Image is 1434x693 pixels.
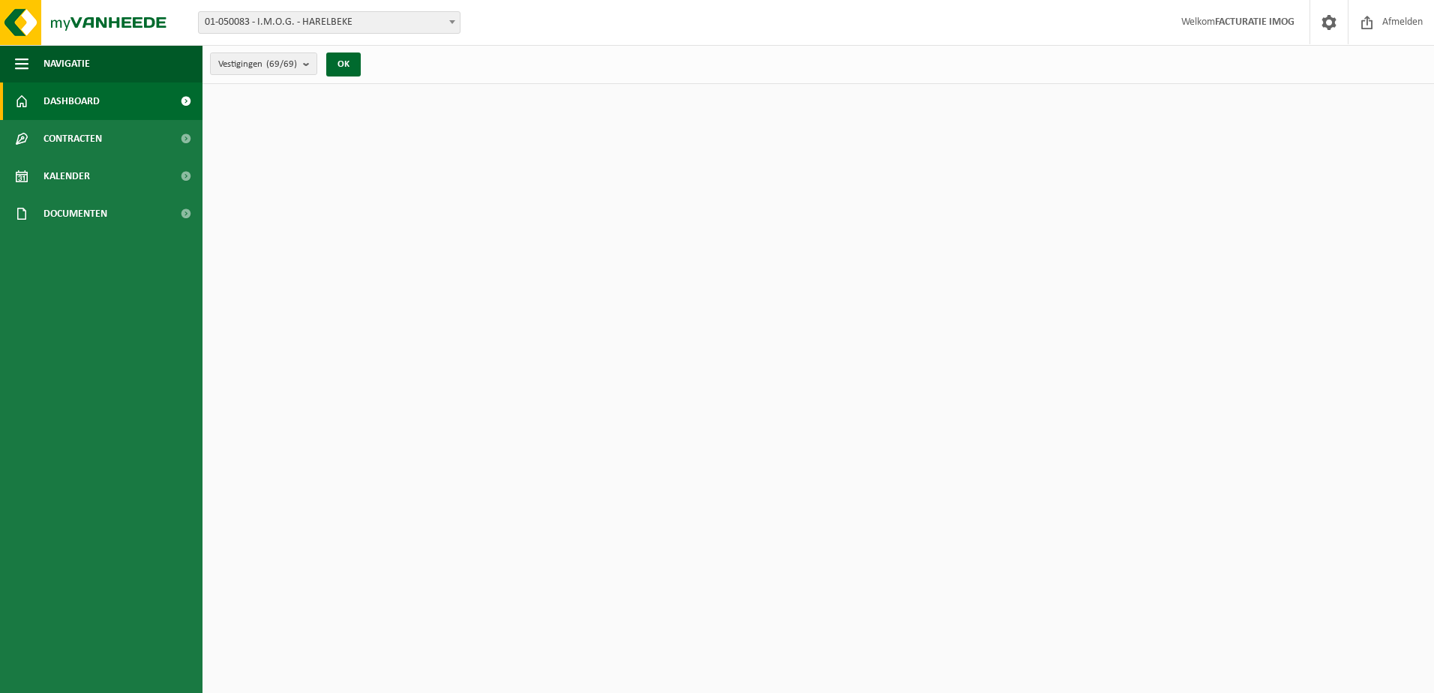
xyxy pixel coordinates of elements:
count: (69/69) [266,59,297,69]
span: Documenten [43,195,107,232]
span: Kalender [43,157,90,195]
strong: FACTURATIE IMOG [1215,16,1294,28]
span: Vestigingen [218,53,297,76]
span: Dashboard [43,82,100,120]
button: OK [326,52,361,76]
span: 01-050083 - I.M.O.G. - HARELBEKE [199,12,460,33]
span: 01-050083 - I.M.O.G. - HARELBEKE [198,11,460,34]
span: Contracten [43,120,102,157]
span: Navigatie [43,45,90,82]
button: Vestigingen(69/69) [210,52,317,75]
iframe: chat widget [7,660,250,693]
